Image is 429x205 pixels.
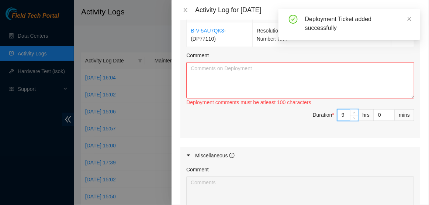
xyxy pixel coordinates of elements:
span: check-circle [289,15,298,24]
div: hrs [359,109,374,121]
td: Resolution: N/A, Comment: N/A, Return Tracking Number: N/A [253,23,391,47]
div: Deployment Ticket added successfully [305,15,411,33]
span: - ( DP77110 ) [191,28,226,42]
span: Increase Value [350,110,358,115]
label: Comment [186,165,209,174]
span: close [407,16,412,21]
div: Miscellaneous info-circle [180,147,420,164]
a: B-V-5AU7QK3 [191,28,224,34]
span: info-circle [229,153,235,158]
div: mins [395,109,414,121]
div: Deployment comments must be atleast 100 characters [186,99,414,107]
span: Decrease Value [350,115,358,121]
div: Miscellaneous [195,151,235,160]
div: Activity Log for [DATE] [195,6,420,14]
span: down [352,116,357,120]
label: Comment [186,51,209,59]
span: up [352,111,357,115]
textarea: Comment [186,62,414,99]
span: caret-right [186,153,191,158]
span: close [183,7,188,13]
div: Duration [313,111,334,119]
button: Close [180,7,191,14]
